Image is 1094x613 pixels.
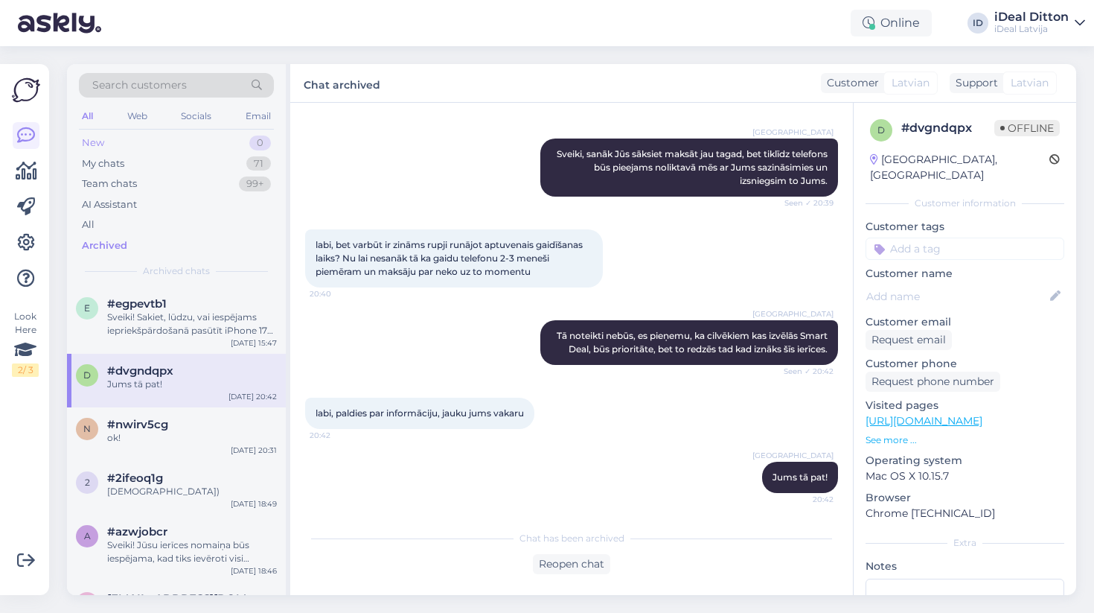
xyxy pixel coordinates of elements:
span: #nwirv5cg [107,418,168,431]
div: All [82,217,95,232]
p: Notes [866,559,1064,574]
span: Tā noteikti nebūs, es pieņemu, ka cilvēkiem kas izvēlās Smart Deal, būs prioritāte, bet to redzēs... [557,330,830,355]
p: Chrome [TECHNICAL_ID] [866,506,1064,521]
span: Latvian [1011,75,1049,91]
div: Team chats [82,177,137,191]
span: #dvgndqpx [107,364,173,378]
span: Search customers [92,77,187,93]
div: Look Here [12,310,39,377]
span: d [877,124,885,136]
div: Request email [866,330,952,350]
div: My chats [82,156,124,171]
p: Visited pages [866,398,1064,413]
div: Request phone number [866,372,1000,392]
span: [GEOGRAPHIC_DATA] [752,308,834,320]
div: Sveiki! Sakiet, lūdzu, vai iespējams iepriekšpārdošanā pasūtīt iPhone 17 pro max 512 GB ar firmas... [107,311,277,337]
span: Sveiki, sanāk Jūs sāksiet maksāt jau tagad, bet tiklīdz telefons būs pieejams noliktavā mēs ar Ju... [557,148,830,186]
div: Email [243,107,274,126]
p: See more ... [866,433,1064,447]
div: # dvgndqpx [901,119,994,137]
div: Archived [82,238,127,253]
div: [DATE] 20:42 [228,391,277,402]
img: Askly Logo [12,76,40,104]
span: Latvian [892,75,930,91]
a: [URL][DOMAIN_NAME] [866,414,982,428]
span: 20:40 [310,288,365,299]
span: Seen ✓ 20:42 [778,366,834,377]
span: 20:42 [778,494,834,505]
span: bellobb@inbox.lv [107,592,262,606]
div: 71 [246,156,271,171]
div: New [82,136,104,150]
span: 20:42 [310,430,365,441]
span: #azwjobcr [107,525,167,539]
div: Sveiki! Jūsu ierīces nomaiņa būs iespējama, kad tiks ievēroti visi nepieciešamie nosacījumi. Lūdz... [107,539,277,565]
div: [DATE] 15:47 [231,337,277,349]
div: Extra [866,536,1064,550]
div: 0 [249,136,271,150]
div: iDeal Ditton [994,11,1069,23]
span: Seen ✓ 20:39 [778,197,834,209]
span: labi, paldies par informāciju, jauku jums vakaru [316,407,524,419]
div: 2 / 3 [12,363,39,377]
div: [DATE] 20:31 [231,445,277,456]
p: Operating system [866,453,1064,469]
div: [DATE] 18:46 [231,565,277,577]
div: Jums tā pat! [107,378,277,391]
span: #2ifeoq1g [107,471,163,485]
span: a [84,530,91,541]
div: Web [124,107,150,126]
div: [GEOGRAPHIC_DATA], [GEOGRAPHIC_DATA] [870,152,1049,183]
div: ok! [107,431,277,445]
div: AI Assistant [82,197,137,212]
span: 2 [85,477,90,488]
span: [GEOGRAPHIC_DATA] [752,127,834,138]
div: Customer [821,75,879,91]
p: Mac OS X 10.15.7 [866,469,1064,484]
div: [DATE] 18:49 [231,498,277,509]
label: Chat archived [304,73,380,93]
input: Add name [866,288,1047,305]
div: Reopen chat [533,554,610,574]
div: 99+ [239,177,271,191]
p: Customer tags [866,219,1064,235]
p: Browser [866,490,1064,506]
div: Customer information [866,197,1064,210]
div: iDeal Latvija [994,23,1069,35]
div: Online [851,10,932,36]
span: n [83,423,91,434]
input: Add a tag [866,238,1064,260]
p: Customer name [866,266,1064,282]
div: [DEMOGRAPHIC_DATA]) [107,485,277,498]
span: #egpevtb1 [107,297,167,311]
span: Offline [994,120,1060,136]
span: Jums tā pat! [772,471,828,483]
span: [GEOGRAPHIC_DATA] [752,450,834,461]
div: Socials [178,107,214,126]
span: Archived chats [143,264,210,278]
p: Customer email [866,314,1064,330]
span: labi, bet varbūt ir zināms rupji runājot aptuvenais gaidīšanas laiks? Nu lai nesanāk tā ka gaidu ... [316,239,585,277]
p: Customer phone [866,356,1064,372]
a: iDeal DittoniDeal Latvija [994,11,1085,35]
span: Chat has been archived [519,532,624,545]
span: e [84,302,90,314]
div: Support [950,75,998,91]
div: All [79,107,96,126]
div: ID [967,13,988,34]
span: d [83,369,91,381]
